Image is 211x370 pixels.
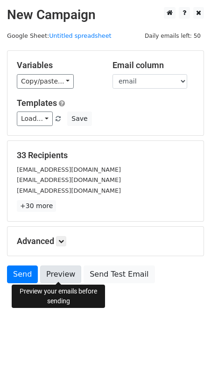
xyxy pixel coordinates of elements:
h5: Advanced [17,236,194,246]
a: Preview [40,265,81,283]
a: Send [7,265,38,283]
a: Daily emails left: 50 [141,32,204,39]
div: Preview your emails before sending [12,285,105,308]
h5: Variables [17,60,98,70]
h5: 33 Recipients [17,150,194,161]
small: [EMAIL_ADDRESS][DOMAIN_NAME] [17,166,121,173]
a: Copy/paste... [17,74,74,89]
small: [EMAIL_ADDRESS][DOMAIN_NAME] [17,176,121,183]
a: Templates [17,98,57,108]
iframe: Chat Widget [164,325,211,370]
button: Save [67,112,91,126]
h5: Email column [113,60,194,70]
small: [EMAIL_ADDRESS][DOMAIN_NAME] [17,187,121,194]
h2: New Campaign [7,7,204,23]
a: Untitled spreadsheet [49,32,111,39]
span: Daily emails left: 50 [141,31,204,41]
small: Google Sheet: [7,32,112,39]
a: +30 more [17,200,56,212]
a: Send Test Email [84,265,155,283]
a: Load... [17,112,53,126]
